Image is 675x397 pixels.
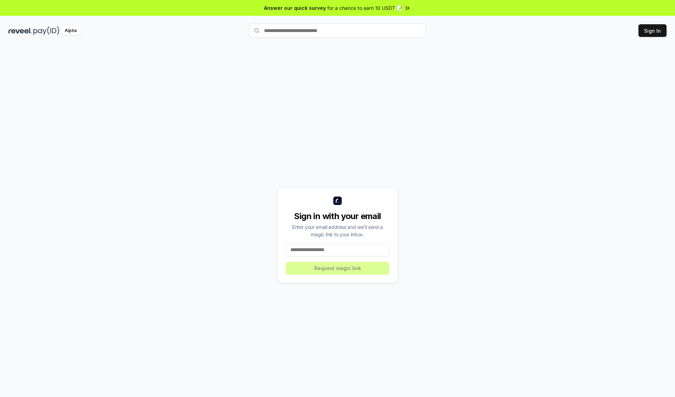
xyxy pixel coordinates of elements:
img: pay_id [33,26,59,35]
div: Sign in with your email [286,211,389,222]
span: for a chance to earn 10 USDT 📝 [327,4,403,12]
span: Answer our quick survey [264,4,326,12]
div: Enter your email address and we’ll send a magic link to your inbox. [286,223,389,238]
img: reveel_dark [8,26,32,35]
div: Alpha [61,26,81,35]
button: Sign In [638,24,667,37]
img: logo_small [333,197,342,205]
